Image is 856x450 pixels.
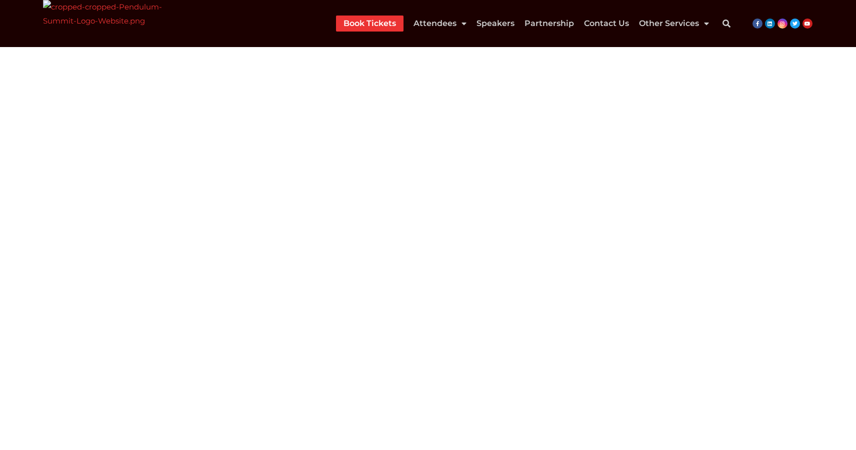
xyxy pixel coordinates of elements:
a: Partnership [524,16,574,32]
div: Search [716,14,736,34]
a: Attendees [413,16,466,32]
a: Other Services [639,16,709,32]
a: Contact Us [584,16,629,32]
a: Book Tickets [343,16,396,32]
a: Speakers [476,16,514,32]
nav: Menu [336,16,709,32]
